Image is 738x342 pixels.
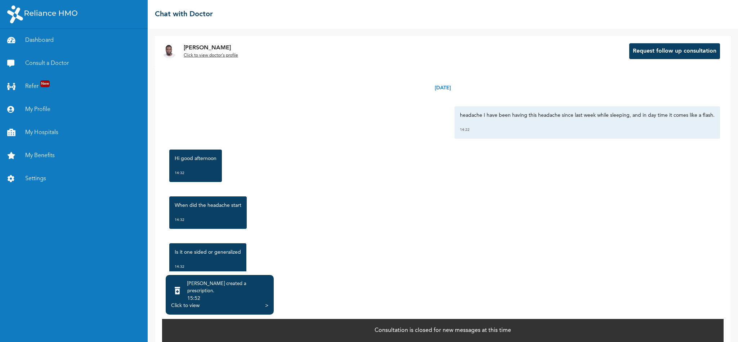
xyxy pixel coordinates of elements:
[629,43,720,59] button: Request follow up consultation
[184,53,238,58] u: Click to view doctor's profile
[171,302,200,309] div: Click to view
[175,216,241,223] div: 14:32
[187,295,268,302] div: 15:52
[184,44,238,52] p: [PERSON_NAME]
[175,202,241,209] p: When did the headache start
[40,80,50,87] span: New
[175,169,216,177] div: 14:32
[7,5,77,23] img: RelianceHMO's Logo
[155,9,213,20] h2: Chat with Doctor
[460,126,715,133] div: 14:22
[175,249,241,256] p: Is it one sided or generalized
[435,84,451,92] p: [DATE]
[162,44,176,58] img: Dr. undefined`
[375,326,511,335] p: Consultation is closed for new messages at this time
[175,263,241,270] div: 14:32
[265,302,268,309] div: >
[175,155,216,162] p: Hi good afternoon
[187,280,268,295] div: [PERSON_NAME] created a prescription .
[460,112,715,119] p: headache I have been having this headache since last week while sleeping, and in day time it come...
